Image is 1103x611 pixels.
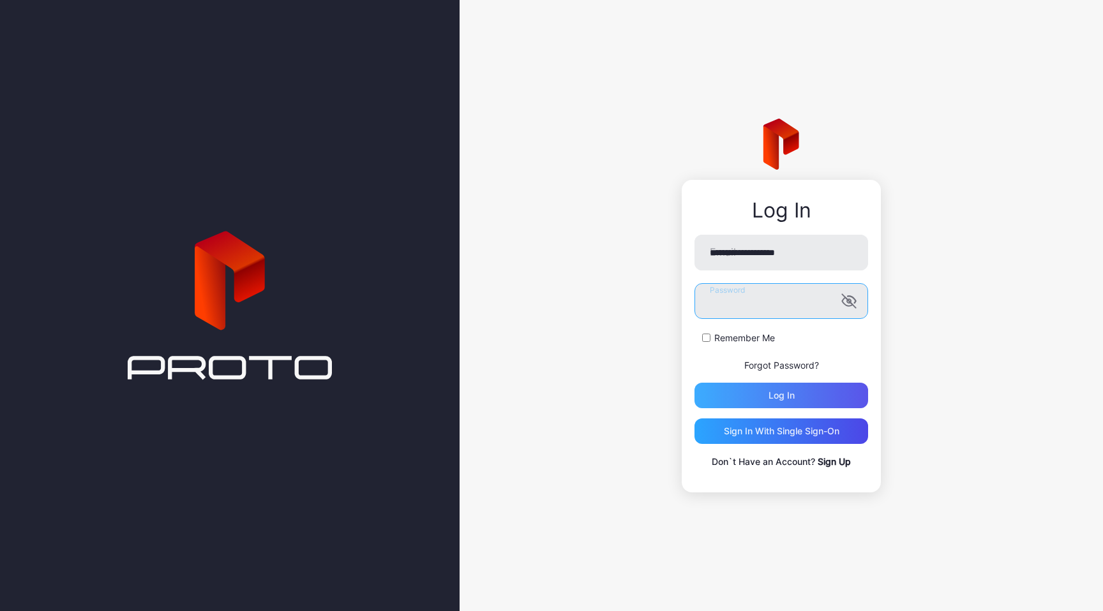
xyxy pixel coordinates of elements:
label: Remember Me [714,332,775,344]
div: Log In [694,199,868,222]
input: Password [694,283,868,319]
div: Log in [769,390,795,401]
button: Password [841,293,857,309]
a: Forgot Password? [744,360,819,371]
input: Email [694,235,868,270]
div: Sign in With Single Sign-On [724,426,839,436]
p: Don`t Have an Account? [694,454,868,469]
button: Sign in With Single Sign-On [694,418,868,444]
button: Log in [694,383,868,408]
a: Sign Up [818,456,851,467]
